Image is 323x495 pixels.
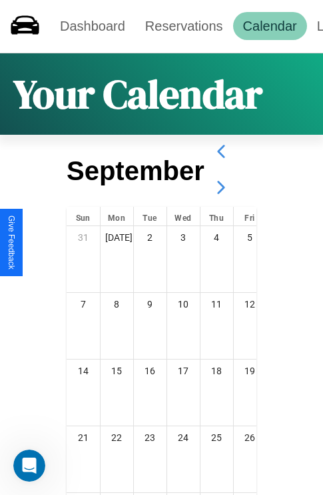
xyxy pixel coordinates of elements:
div: 15 [101,360,133,382]
div: 25 [200,426,233,449]
div: Sun [67,207,100,225]
div: 4 [200,226,233,249]
h2: September [67,156,204,186]
div: 8 [101,293,133,316]
div: 2 [134,226,166,249]
div: Mon [101,207,133,225]
div: 31 [67,226,100,249]
div: 26 [234,426,266,449]
div: 12 [234,293,266,316]
h1: Your Calendar [13,67,262,121]
div: 5 [234,226,266,249]
a: Dashboard [50,12,135,40]
div: Wed [167,207,200,225]
div: 19 [234,360,266,382]
div: 17 [167,360,200,382]
div: 9 [134,293,166,316]
div: 10 [167,293,200,316]
div: 22 [101,426,133,449]
a: Reservations [135,12,233,40]
div: 7 [67,293,100,316]
a: Calendar [233,12,307,40]
div: 21 [67,426,100,449]
div: Give Feedback [7,215,16,270]
div: Tue [134,207,166,225]
iframe: Intercom live chat [13,450,45,482]
div: 14 [67,360,100,382]
div: 3 [167,226,200,249]
div: 18 [200,360,233,382]
div: Thu [200,207,233,225]
div: 11 [200,293,233,316]
div: 24 [167,426,200,449]
div: 23 [134,426,166,449]
div: 16 [134,360,166,382]
div: [DATE] [101,226,133,249]
div: Fri [234,207,266,225]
